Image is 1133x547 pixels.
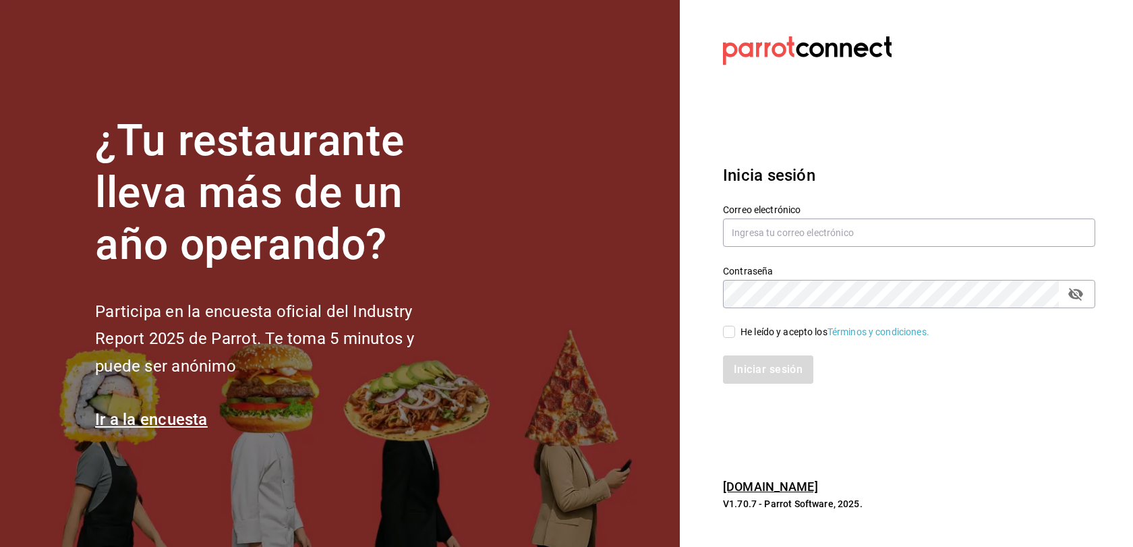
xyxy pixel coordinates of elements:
[723,163,1086,188] h3: Inicia sesión
[95,115,459,270] h1: ¿Tu restaurante lleva más de un año operando?
[1064,283,1087,306] button: passwordField
[723,266,1095,276] label: Contraseña
[723,219,1095,247] input: Ingresa tu correo electrónico
[740,325,929,339] div: He leído y acepto los
[723,205,1095,214] label: Correo electrónico
[95,410,208,429] a: Ir a la encuesta
[723,480,818,494] a: [DOMAIN_NAME]
[827,326,929,337] a: Términos y condiciones.
[723,497,1086,511] p: V1.70.7 - Parrot Software, 2025.
[95,298,459,380] h2: Participa en la encuesta oficial del Industry Report 2025 de Parrot. Te toma 5 minutos y puede se...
